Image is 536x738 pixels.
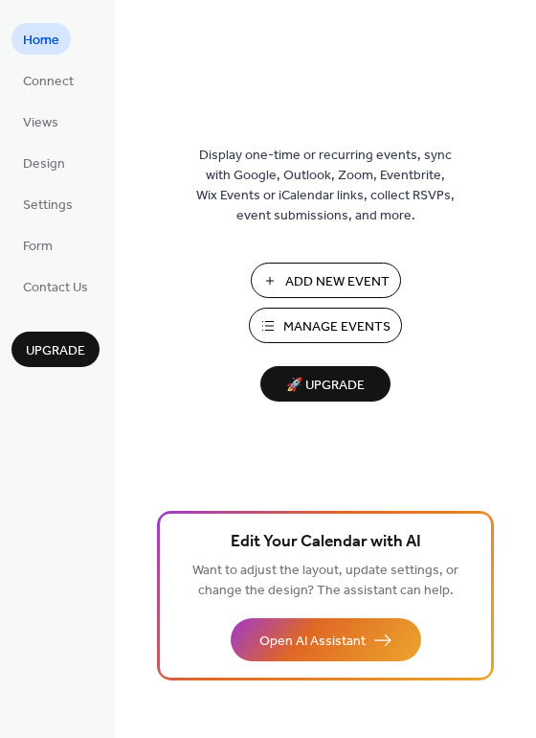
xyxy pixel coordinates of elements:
[11,23,71,55] a: Home
[26,341,85,361] span: Upgrade
[11,147,77,178] a: Design
[23,196,73,216] span: Settings
[231,618,421,661] button: Open AI Assistant
[251,263,401,298] button: Add New Event
[23,237,53,257] span: Form
[285,272,390,292] span: Add New Event
[231,529,421,556] span: Edit Your Calendar with AI
[192,558,458,604] span: Want to adjust the layout, update settings, or change the design? The assistant can help.
[259,632,366,652] span: Open AI Assistant
[11,229,64,261] a: Form
[23,278,88,298] span: Contact Us
[11,188,84,219] a: Settings
[23,113,58,133] span: Views
[11,64,85,96] a: Connect
[23,31,59,51] span: Home
[23,154,65,174] span: Design
[272,373,379,399] span: 🚀 Upgrade
[196,146,455,226] span: Display one-time or recurring events, sync with Google, Outlook, Zoom, Eventbrite, Wix Events or ...
[23,72,74,92] span: Connect
[11,332,100,367] button: Upgrade
[260,366,391,402] button: 🚀 Upgrade
[283,317,391,337] span: Manage Events
[11,270,100,302] a: Contact Us
[249,308,402,343] button: Manage Events
[11,105,70,137] a: Views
